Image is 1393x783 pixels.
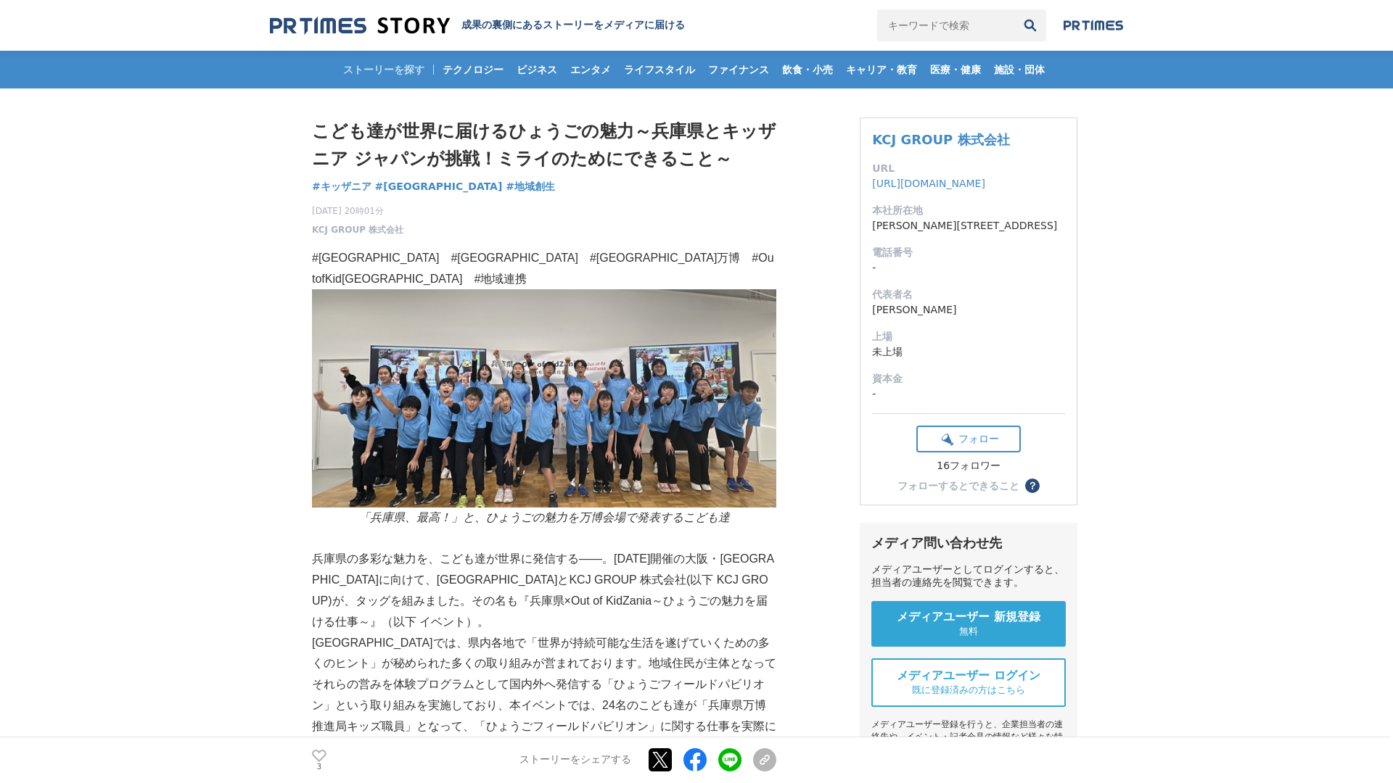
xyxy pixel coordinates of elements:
dt: 上場 [872,329,1065,344]
button: ？ [1025,478,1040,493]
a: KCJ GROUP 株式会社 [872,132,1009,147]
span: 施設・団体 [988,63,1051,76]
a: メディアユーザー 新規登録 無料 [871,601,1066,647]
div: フォローするとできること [897,481,1019,491]
a: エンタメ [564,51,617,88]
h1: こども達が世界に届けるひょうごの魅力～兵庫県とキッザニア ジャパンが挑戦！ミライのためにできること～ [312,117,776,173]
a: テクノロジー [437,51,509,88]
span: メディアユーザー 新規登録 [897,610,1040,625]
dd: - [872,260,1065,275]
span: [DATE] 20時01分 [312,204,403,217]
img: prtimes [1064,20,1123,31]
dt: 資本金 [872,371,1065,386]
dd: [PERSON_NAME][STREET_ADDRESS] [872,218,1065,233]
span: ファイナンス [702,63,775,76]
dd: [PERSON_NAME] [872,302,1065,318]
button: 検索 [1014,9,1046,41]
div: メディアユーザーとしてログインすると、担当者の連絡先を閲覧できます。 [871,563,1066,589]
p: 3 [312,763,326,771]
a: #キッザニア [312,179,371,194]
span: テクノロジー [437,63,509,76]
dd: - [872,386,1065,402]
em: 「兵庫県、最高！」と、ひょうごの魅力を万博会場で発表するこども達 [358,511,730,523]
a: 施設・団体 [988,51,1051,88]
span: #地域創生 [506,180,555,193]
div: メディアユーザー登録を行うと、企業担当者の連絡先や、イベント・記者会見の情報など様々な特記情報を閲覧できます。 ※内容はストーリー・プレスリリースにより異なります。 [871,718,1066,780]
span: メディアユーザー ログイン [897,668,1040,684]
dt: 電話番号 [872,245,1065,260]
span: 無料 [959,625,978,638]
a: ライフスタイル [618,51,701,88]
input: キーワードで検索 [877,9,1014,41]
span: ？ [1027,481,1037,491]
dd: 未上場 [872,344,1065,360]
a: [URL][DOMAIN_NAME] [872,178,985,189]
div: メディア問い合わせ先 [871,534,1066,552]
div: 16フォロワー [916,460,1021,473]
p: ストーリーをシェアする [519,754,631,767]
span: #[GEOGRAPHIC_DATA] [375,180,503,193]
p: #[GEOGRAPHIC_DATA] #[GEOGRAPHIC_DATA] #[GEOGRAPHIC_DATA]万博 #OutofKid[GEOGRAPHIC_DATA] #地域連携 [312,248,776,290]
p: 兵庫県の多彩な魅力を、こども達が世界に発信する——。[DATE]開催の大阪・[GEOGRAPHIC_DATA]に向けて、[GEOGRAPHIC_DATA]とKCJ GROUP 株式会社(以下 K... [312,549,776,632]
span: キャリア・教育 [840,63,923,76]
dt: 代表者名 [872,287,1065,302]
p: [GEOGRAPHIC_DATA]では、県内各地で「世界が持続可能な生活を遂げていくための多くのヒント」が秘められた多くの取り組みが営まれております。地域住民が主体となってそれらの営みを体験プロ... [312,633,776,779]
a: ビジネス [511,51,563,88]
span: エンタメ [564,63,617,76]
span: 飲食・小売 [776,63,839,76]
span: ビジネス [511,63,563,76]
dt: 本社所在地 [872,203,1065,218]
span: ライフスタイル [618,63,701,76]
a: ファイナンス [702,51,775,88]
img: thumbnail_b3d89e40-8eca-11f0-b6fc-c9efb46ea977.JPG [312,289,776,507]
a: #地域創生 [506,179,555,194]
a: キャリア・教育 [840,51,923,88]
a: 医療・健康 [924,51,987,88]
a: メディアユーザー ログイン 既に登録済みの方はこちら [871,658,1066,707]
img: 成果の裏側にあるストーリーをメディアに届ける [270,16,450,36]
span: 既に登録済みの方はこちら [912,684,1025,697]
span: #キッザニア [312,180,371,193]
a: 成果の裏側にあるストーリーをメディアに届ける 成果の裏側にあるストーリーをメディアに届ける [270,16,685,36]
button: フォロー [916,426,1021,452]
a: #[GEOGRAPHIC_DATA] [375,179,503,194]
dt: URL [872,161,1065,176]
span: 医療・健康 [924,63,987,76]
a: KCJ GROUP 株式会社 [312,223,403,236]
a: 飲食・小売 [776,51,839,88]
h2: 成果の裏側にあるストーリーをメディアに届ける [461,19,685,32]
